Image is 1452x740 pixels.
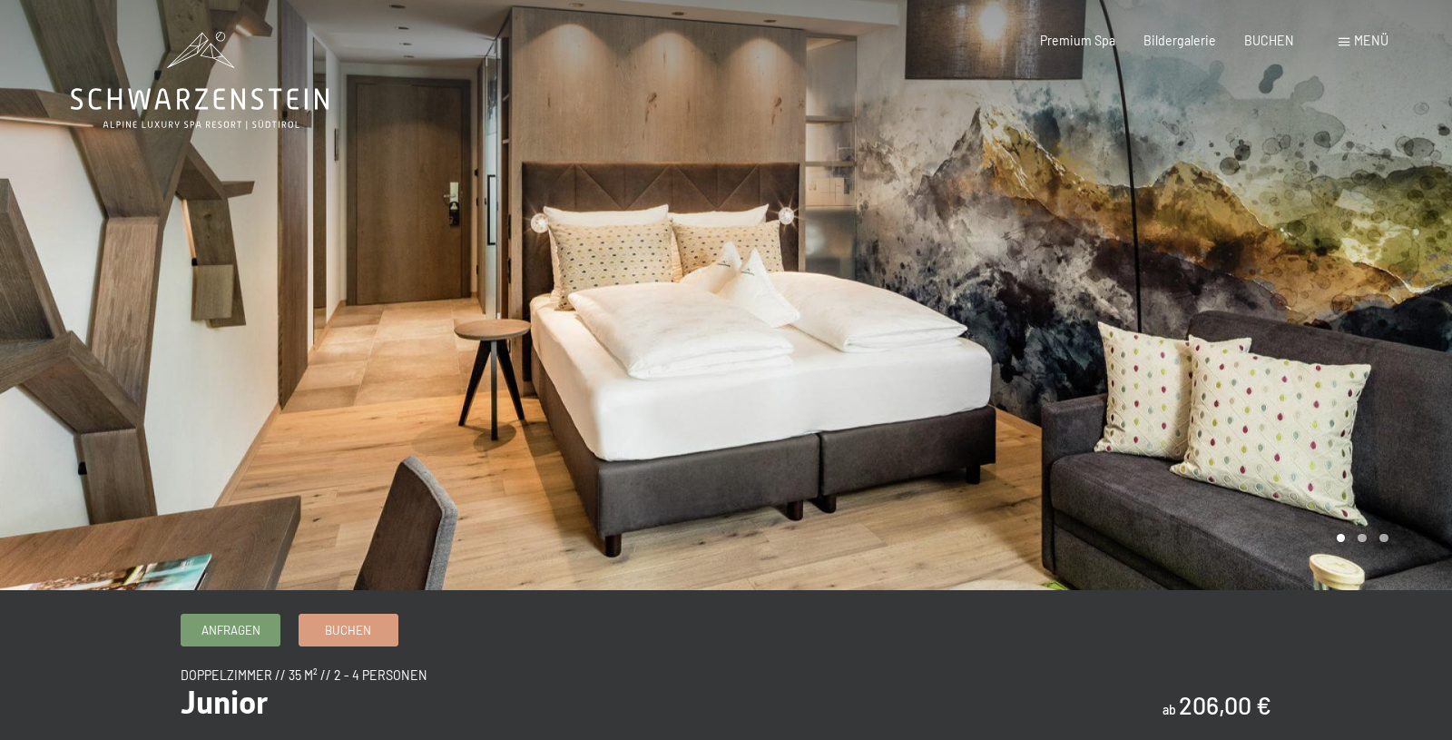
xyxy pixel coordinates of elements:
[201,622,260,638] span: Anfragen
[1143,33,1216,48] a: Bildergalerie
[325,622,371,638] span: Buchen
[181,615,280,645] a: Anfragen
[1179,690,1271,719] b: 206,00 €
[1040,33,1115,48] a: Premium Spa
[299,615,397,645] a: Buchen
[181,684,268,721] span: Junior
[181,667,427,683] span: Doppelzimmer // 35 m² // 2 - 4 Personen
[1163,702,1176,717] span: ab
[1354,33,1388,48] span: Menü
[1244,33,1294,48] a: BUCHEN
